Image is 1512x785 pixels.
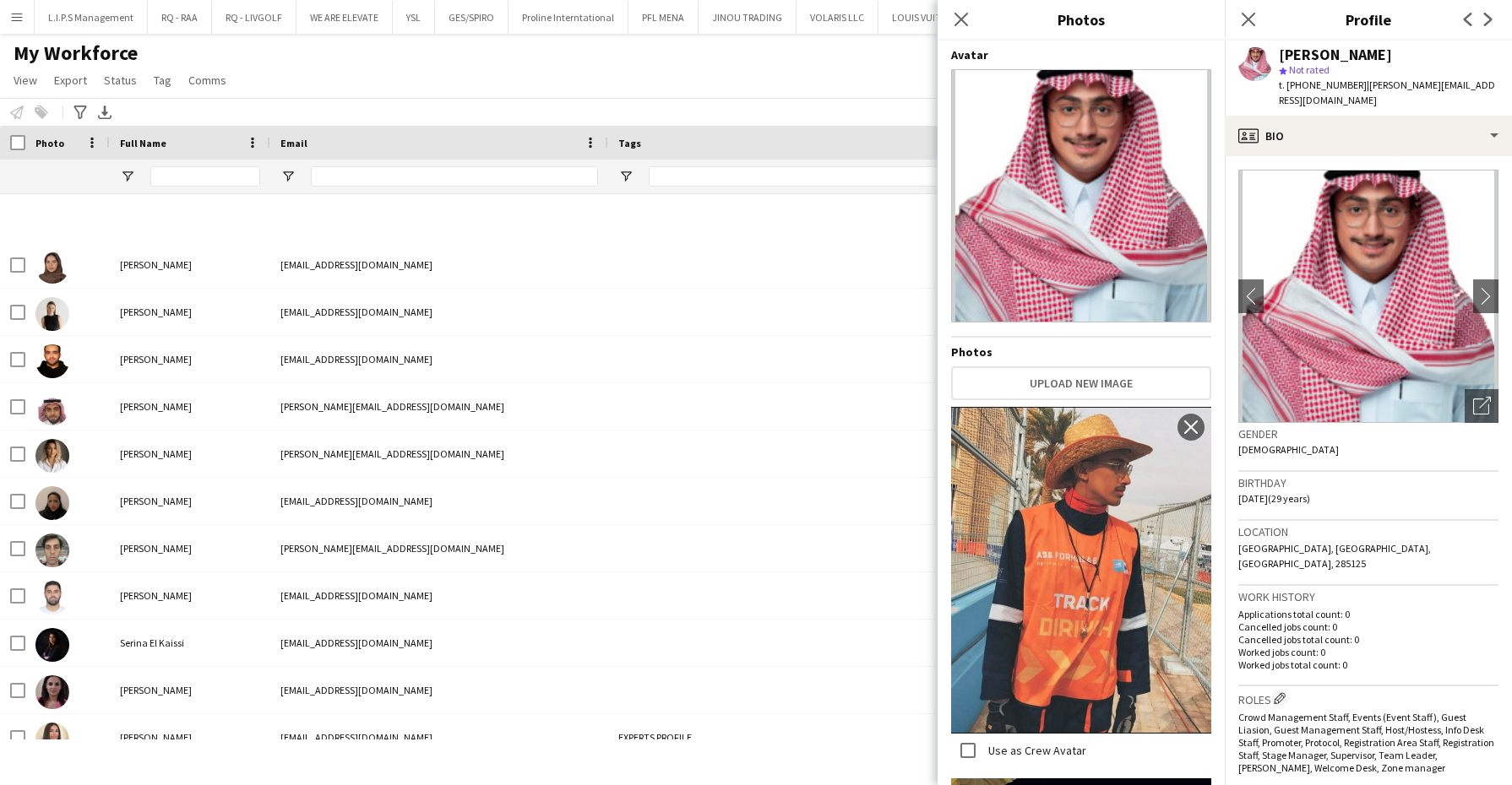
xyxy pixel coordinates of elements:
[938,8,1225,30] h3: Photos
[35,675,69,709] img: Sevda Aliyeva
[14,73,37,88] span: View
[120,495,192,507] span: [PERSON_NAME]
[270,478,608,524] div: [EMAIL_ADDRESS][DOMAIN_NAME]
[797,1,878,34] button: VOLARIS LLC
[1465,389,1498,423] div: Open photos pop-in
[150,166,260,187] input: Full Name Filter Input
[628,1,699,34] button: PFL MENA
[35,137,64,149] span: Photo
[35,344,69,378] img: basem yousef
[1279,78,1495,106] span: | [PERSON_NAME][EMAIL_ADDRESS][DOMAIN_NAME]
[212,1,296,34] button: RQ - LIVGOLF
[270,383,608,430] div: [PERSON_NAME][EMAIL_ADDRESS][DOMAIN_NAME]
[951,69,1211,322] img: Crew avatar
[35,1,148,34] button: L.I.P.S Management
[270,289,608,335] div: [EMAIL_ADDRESS][DOMAIN_NAME]
[35,723,69,756] img: Aysel Ahmadova
[1238,443,1339,456] span: [DEMOGRAPHIC_DATA]
[1238,690,1498,707] h3: Roles
[120,542,192,555] span: [PERSON_NAME]
[1238,492,1310,505] span: [DATE] (29 years)
[154,73,171,88] span: Tag
[699,1,797,34] button: JINOU TRADING
[97,69,144,91] a: Status
[70,102,90,122] app-action-btn: Advanced filters
[104,73,137,88] span: Status
[270,714,608,761] div: [EMAIL_ADDRESS][DOMAIN_NAME]
[270,525,608,571] div: [PERSON_NAME][EMAIL_ADDRESS][DOMAIN_NAME]
[1238,711,1494,774] span: Crowd Management Staff, Events (Event Staff), Guest Liasion, Guest Management Staff, Host/Hostess...
[120,589,192,602] span: [PERSON_NAME]
[311,166,598,187] input: Email Filter Input
[120,306,192,318] span: [PERSON_NAME]
[1289,63,1330,76] span: Not rated
[1225,116,1512,156] div: Bio
[1238,524,1498,539] h3: Location
[270,572,608,619] div: [EMAIL_ADDRESS][DOMAIN_NAME]
[878,1,976,34] button: LOUIS VUITTON
[1279,47,1392,62] div: [PERSON_NAME]
[120,258,192,271] span: [PERSON_NAME]
[1238,475,1498,490] h3: Birthday
[1279,78,1367,91] span: t. [PHONE_NUMBER]
[147,69,178,91] a: Tag
[14,41,138,66] span: My Workforce
[951,407,1211,734] img: Crew photo 1125545
[270,430,608,477] div: [PERSON_NAME][EMAIL_ADDRESS][DOMAIN_NAME]
[7,69,44,91] a: View
[296,1,393,34] button: WE ARE ELEVATE
[120,400,192,413] span: [PERSON_NAME]
[47,69,94,91] a: Export
[35,250,69,284] img: Nada Bintalal
[270,241,608,288] div: [EMAIL_ADDRESS][DOMAIN_NAME]
[120,731,192,744] span: [PERSON_NAME]
[95,102,115,122] app-action-btn: Export XLSX
[182,69,233,91] a: Comms
[35,581,69,614] img: Habil Guliyev
[1238,658,1498,671] p: Worked jobs total count: 0
[1238,542,1431,570] span: [GEOGRAPHIC_DATA], [GEOGRAPHIC_DATA], [GEOGRAPHIC_DATA], 285125
[35,533,69,567] img: Giuseppe Fontani
[1238,633,1498,646] p: Cancelled jobs total count: 0
[608,714,1031,761] div: EXPERTS PROFILE
[120,169,135,184] button: Open Filter Menu
[435,1,509,34] button: GES/SPIRO
[35,297,69,331] img: Paola Guyot
[120,353,192,365] span: [PERSON_NAME]
[1238,646,1498,658] p: Worked jobs count: 0
[270,620,608,666] div: [EMAIL_ADDRESS][DOMAIN_NAME]
[1225,8,1512,30] h3: Profile
[618,137,641,149] span: Tags
[280,169,296,184] button: Open Filter Menu
[1238,170,1498,423] img: Crew avatar or photo
[1238,589,1498,604] h3: Work history
[1238,620,1498,633] p: Cancelled jobs count: 0
[54,73,87,88] span: Export
[951,366,1211,400] button: Upload new image
[35,486,69,520] img: Ghadi Saqr
[148,1,212,34] button: RQ - RAA
[120,684,192,696] span: [PERSON_NAME]
[951,344,1211,360] h4: Photos
[120,636,184,649] span: Serina El Kaissi
[649,166,1020,187] input: Tags Filter Input
[35,439,69,473] img: Diana Fazlitdinova
[35,628,69,662] img: Serina El Kaissi
[35,392,69,425] img: Basim Aqeel
[618,169,634,184] button: Open Filter Menu
[270,336,608,382] div: [EMAIL_ADDRESS][DOMAIN_NAME]
[393,1,435,34] button: YSL
[509,1,628,34] button: Proline Interntational
[120,447,192,460] span: [PERSON_NAME]
[280,137,307,149] span: Email
[270,667,608,713] div: [EMAIL_ADDRESS][DOMAIN_NAME]
[188,73,226,88] span: Comms
[951,47,1211,62] h4: Avatar
[985,743,1086,758] label: Use as Crew Avatar
[1238,608,1498,620] p: Applications total count: 0
[120,137,166,149] span: Full Name
[1238,426,1498,441] h3: Gender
